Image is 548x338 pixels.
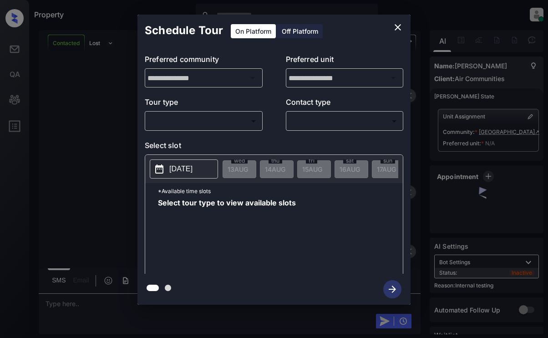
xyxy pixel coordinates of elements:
[158,183,403,199] p: *Available time slots
[231,24,276,38] div: On Platform
[145,54,263,68] p: Preferred community
[158,199,296,272] span: Select tour type to view available slots
[286,54,404,68] p: Preferred unit
[145,97,263,111] p: Tour type
[277,24,323,38] div: Off Platform
[137,15,230,46] h2: Schedule Tour
[169,164,193,174] p: [DATE]
[150,159,218,179] button: [DATE]
[286,97,404,111] p: Contact type
[145,140,403,154] p: Select slot
[389,18,407,36] button: close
